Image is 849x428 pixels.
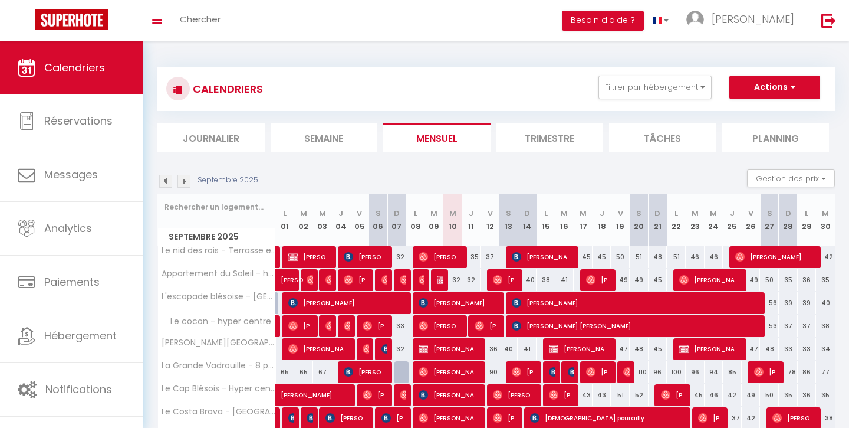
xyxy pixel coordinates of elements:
[376,208,381,219] abbr: S
[798,194,817,246] th: 29
[654,208,660,219] abbr: D
[419,292,501,314] span: [PERSON_NAME]
[760,315,779,337] div: 53
[512,315,764,337] span: [PERSON_NAME] [PERSON_NAME]
[630,194,649,246] th: 20
[679,338,742,360] span: [PERSON_NAME]
[518,194,537,246] th: 14
[44,167,98,182] span: Messages
[649,361,667,383] div: 96
[798,292,817,314] div: 39
[344,269,369,291] span: [PERSON_NAME]
[443,269,462,291] div: 32
[493,269,518,291] span: [PERSON_NAME]
[276,269,295,292] a: [PERSON_NAME]
[580,208,587,219] abbr: M
[586,361,611,383] span: [PERSON_NAME][GEOGRAPHIC_DATA]
[667,361,686,383] div: 100
[630,384,649,406] div: 52
[164,197,269,218] input: Rechercher un logement...
[686,11,704,28] img: ...
[760,194,779,246] th: 27
[400,384,406,406] span: [PERSON_NAME]
[307,269,313,291] span: [PERSON_NAME]
[568,361,574,383] span: Suat Geek Teh
[630,269,649,291] div: 49
[381,338,388,360] span: [PERSON_NAME]
[424,194,443,246] th: 09
[44,328,117,343] span: Hébergement
[190,76,263,102] h3: CALENDRIERS
[394,208,400,219] abbr: D
[537,194,555,246] th: 15
[344,246,388,268] span: [PERSON_NAME]
[419,269,425,291] span: [PERSON_NAME]
[462,246,481,268] div: 35
[512,246,575,268] span: [PERSON_NAME]
[785,208,791,219] abbr: D
[623,361,630,383] span: [PERSON_NAME]
[686,194,705,246] th: 23
[499,338,518,360] div: 40
[288,292,408,314] span: [PERSON_NAME]
[649,269,667,291] div: 45
[600,208,604,219] abbr: J
[686,246,705,268] div: 46
[611,269,630,291] div: 49
[798,361,817,383] div: 86
[481,246,499,268] div: 37
[294,194,313,246] th: 02
[281,263,308,285] span: [PERSON_NAME]
[331,194,350,246] th: 04
[574,194,593,246] th: 17
[649,338,667,360] div: 45
[561,208,568,219] abbr: M
[276,194,295,246] th: 01
[779,269,798,291] div: 35
[363,384,388,406] span: [PERSON_NAME]
[798,269,817,291] div: 36
[742,338,761,360] div: 47
[729,76,820,99] button: Actions
[779,315,798,337] div: 37
[414,208,417,219] abbr: L
[387,315,406,337] div: 33
[555,194,574,246] th: 16
[512,292,764,314] span: [PERSON_NAME]
[198,175,258,186] p: Septembre 2025
[574,384,593,406] div: 43
[692,208,699,219] abbr: M
[537,269,555,291] div: 38
[488,208,493,219] abbr: V
[481,361,499,383] div: 90
[742,269,761,291] div: 49
[586,269,611,291] span: [PERSON_NAME]
[730,208,735,219] abbr: J
[160,315,274,328] span: Le cocon - hyper centre
[387,338,406,360] div: 32
[649,246,667,268] div: 48
[705,246,723,268] div: 46
[593,194,611,246] th: 18
[430,208,437,219] abbr: M
[338,208,343,219] abbr: J
[735,246,817,268] span: [PERSON_NAME]
[419,338,482,360] span: [PERSON_NAME]
[387,194,406,246] th: 07
[611,338,630,360] div: 47
[816,246,835,268] div: 42
[574,246,593,268] div: 45
[357,208,362,219] abbr: V
[319,208,326,219] abbr: M
[288,246,333,268] span: [PERSON_NAME]
[157,123,265,152] li: Journalier
[160,384,278,393] span: Le Cap Blésois - Hyper centre
[344,315,350,337] span: [PERSON_NAME]
[419,246,463,268] span: [PERSON_NAME]
[705,361,723,383] div: 94
[160,246,278,255] span: Le nid des rois - Terrasse en hyper centre
[679,269,742,291] span: [PERSON_NAME]
[45,382,112,397] span: Notifications
[462,269,481,291] div: 32
[710,208,717,219] abbr: M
